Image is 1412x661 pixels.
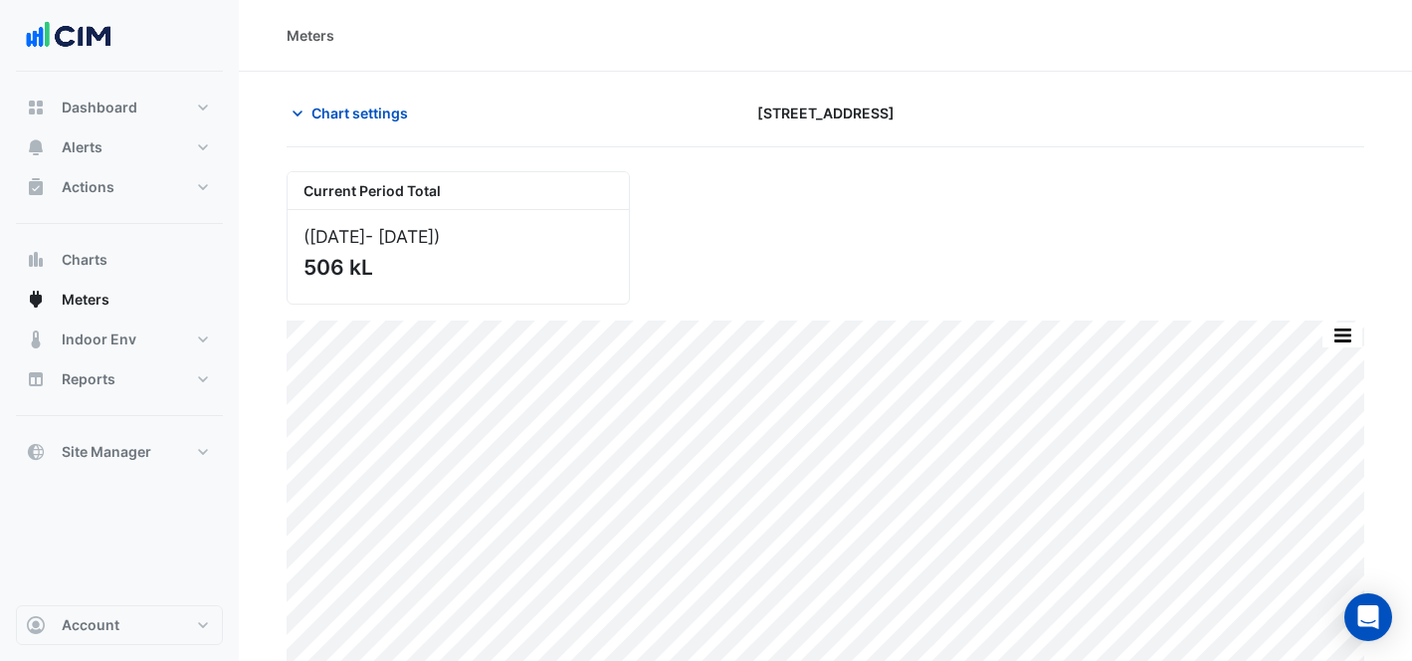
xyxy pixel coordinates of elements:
[26,137,46,157] app-icon: Alerts
[62,98,137,117] span: Dashboard
[62,369,115,389] span: Reports
[26,330,46,349] app-icon: Indoor Env
[62,330,136,349] span: Indoor Env
[311,103,408,123] span: Chart settings
[26,290,46,310] app-icon: Meters
[16,432,223,472] button: Site Manager
[16,605,223,645] button: Account
[16,127,223,167] button: Alerts
[16,88,223,127] button: Dashboard
[1344,593,1392,641] div: Open Intercom Messenger
[62,137,102,157] span: Alerts
[288,172,629,210] div: Current Period Total
[1322,323,1362,347] button: More Options
[26,442,46,462] app-icon: Site Manager
[303,255,609,280] div: 506 kL
[16,167,223,207] button: Actions
[26,98,46,117] app-icon: Dashboard
[62,615,119,635] span: Account
[24,16,113,56] img: Company Logo
[62,250,107,270] span: Charts
[62,177,114,197] span: Actions
[16,280,223,320] button: Meters
[16,359,223,399] button: Reports
[16,320,223,359] button: Indoor Env
[62,290,109,310] span: Meters
[303,226,613,247] div: ([DATE] )
[757,103,895,123] span: [STREET_ADDRESS]
[26,369,46,389] app-icon: Reports
[287,25,334,46] div: Meters
[26,250,46,270] app-icon: Charts
[62,442,151,462] span: Site Manager
[16,240,223,280] button: Charts
[287,96,421,130] button: Chart settings
[365,226,434,247] span: - [DATE]
[26,177,46,197] app-icon: Actions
